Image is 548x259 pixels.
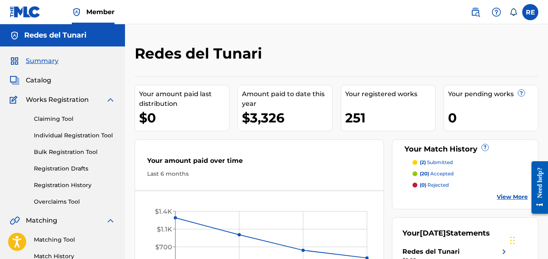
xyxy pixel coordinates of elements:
[497,193,528,201] a: View More
[10,216,20,225] img: Matching
[345,109,435,127] div: 251
[413,170,528,177] a: (20) accepted
[135,44,266,63] h2: Redes del Tunari
[448,89,538,99] div: Your pending works
[420,159,426,165] span: (2)
[525,155,548,220] iframe: Resource Center
[34,115,115,123] a: Claiming Tool
[420,159,453,166] p: submitted
[34,148,115,156] a: Bulk Registration Tool
[139,89,229,109] div: Your amount paid last distribution
[147,170,371,178] div: Last 6 months
[10,76,19,85] img: Catalog
[157,225,172,233] tspan: $1.1K
[488,4,504,20] div: Help
[402,144,528,155] div: Your Match History
[420,182,426,188] span: (0)
[10,56,19,66] img: Summary
[139,109,229,127] div: $0
[34,131,115,140] a: Individual Registration Tool
[106,216,115,225] img: expand
[518,90,525,96] span: ?
[345,89,435,99] div: Your registered works
[147,156,371,170] div: Your amount paid over time
[26,216,57,225] span: Matching
[482,144,488,151] span: ?
[106,95,115,105] img: expand
[242,89,332,109] div: Amount paid to date this year
[420,181,449,189] p: rejected
[420,229,446,238] span: [DATE]
[10,56,58,66] a: SummarySummary
[26,95,89,105] span: Works Registration
[471,7,480,17] img: search
[413,159,528,166] a: (2) submitted
[34,181,115,190] a: Registration History
[26,76,51,85] span: Catalog
[34,164,115,173] a: Registration Drafts
[155,243,172,251] tspan: $700
[508,220,548,259] div: Widget de chat
[492,7,501,17] img: help
[413,181,528,189] a: (0) rejected
[10,76,51,85] a: CatalogCatalog
[26,56,58,66] span: Summary
[155,208,172,215] tspan: $1.4K
[402,228,490,239] div: Your Statements
[508,220,548,259] iframe: Chat Widget
[72,7,81,17] img: Top Rightsholder
[10,31,19,40] img: Accounts
[510,228,515,253] div: Arrastrar
[402,247,460,257] div: Redes del Tunari
[34,236,115,244] a: Matching Tool
[34,198,115,206] a: Overclaims Tool
[10,95,20,105] img: Works Registration
[10,6,41,18] img: MLC Logo
[24,31,86,40] h5: Redes del Tunari
[420,170,454,177] p: accepted
[420,171,429,177] span: (20)
[467,4,483,20] a: Public Search
[86,7,115,17] span: Member
[499,247,509,257] img: right chevron icon
[522,4,538,20] div: User Menu
[448,109,538,127] div: 0
[242,109,332,127] div: $3,326
[509,8,517,16] div: Notifications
